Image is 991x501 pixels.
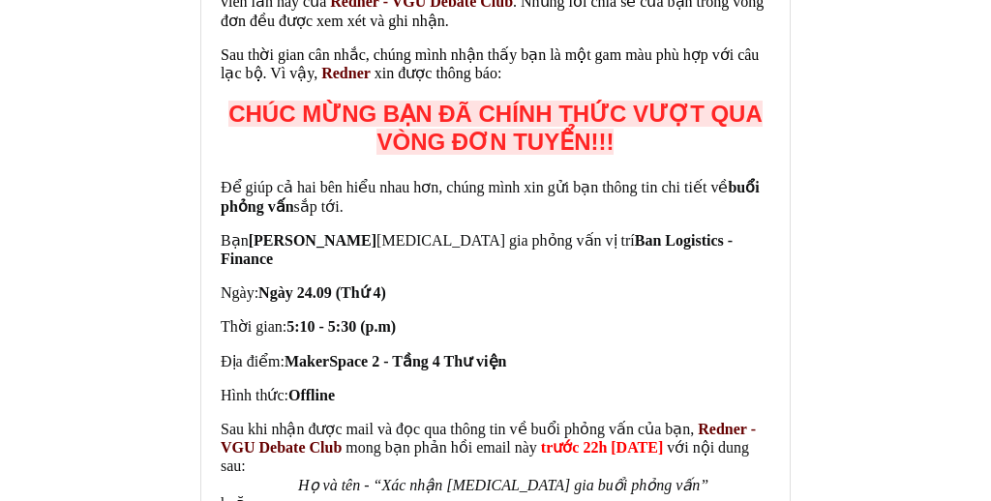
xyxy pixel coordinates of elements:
b: [PERSON_NAME] [249,232,376,249]
font: mong bạn phản hồi email này [345,439,537,456]
b: 5:10 - 5:30 (p.m) [286,318,396,335]
font: Sau thời gian cân nhắc, chúng mình nhận thấy bạn là một gam màu phù hợp với câu lạc bộ. Vì vậy, [221,46,759,81]
span: CHÚC MỪNG BẠN ĐÃ CHÍNH THỨC VƯỢT QUA VÒNG ĐƠN TUYỂN!!! [228,101,763,155]
strong: trước 22h [DATE] [541,439,663,456]
b: MakerSpace 2 - Tầng 4 Thư viện [285,353,506,369]
font: Sau khi nhận được mail và đọc qua thông tin về buổi phỏng vấn của bạn, [221,421,694,437]
p: Hình thức: [221,386,770,404]
p: Để giúp cả hai bên hiểu nhau hơn, chúng mình xin gửi bạn thông tin chi tiết về sắp tới. [221,178,770,215]
font: Redner - VGU Debate Club [221,421,756,456]
p: Ngày: [221,283,770,302]
p: Thời gian: [221,317,770,336]
strong: buổi phỏng vấn [221,179,760,214]
b: Offline [288,387,335,403]
font: với nội dung sau: [221,439,749,474]
font: Redner [321,65,371,81]
b: Ngày 24.09 (Thứ 4) [258,284,386,301]
em: Họ và tên - “Xác nhận [MEDICAL_DATA] gia buổi phỏng vấn” [298,477,708,493]
iframe: Chat Widget [894,408,991,501]
font: xin được thông báo: [375,65,502,81]
p: Bạn [MEDICAL_DATA] gia phỏng vấn vị trí [221,231,770,268]
p: Địa điểm: [221,352,770,370]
